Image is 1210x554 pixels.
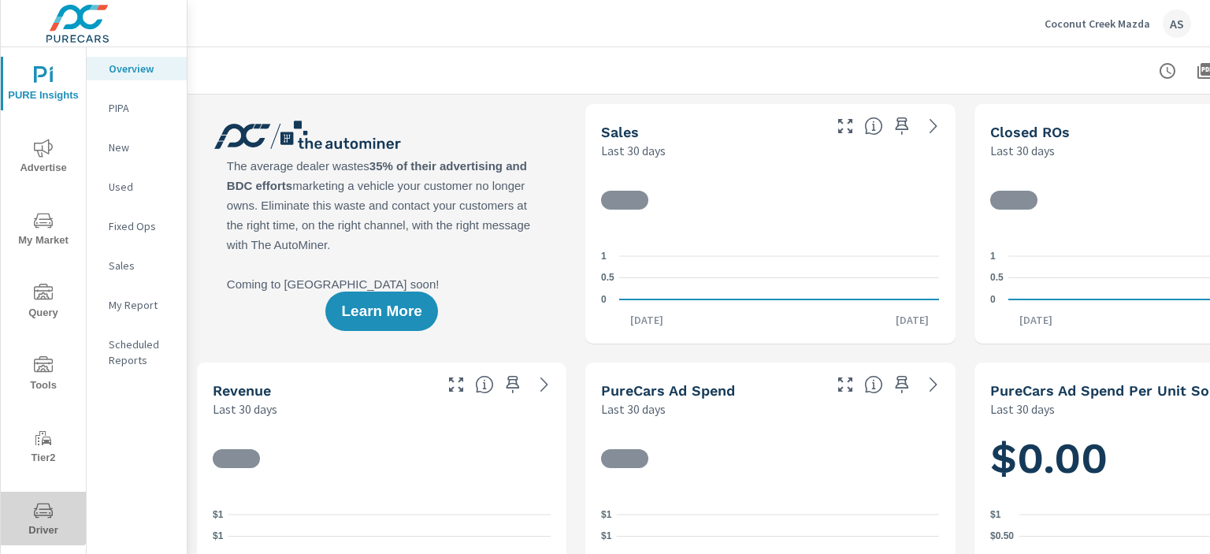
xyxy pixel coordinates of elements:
div: Overview [87,57,187,80]
div: AS [1163,9,1191,38]
text: 0.5 [601,273,614,284]
a: See more details in report [532,372,557,397]
span: Save this to your personalized report [889,113,915,139]
span: Tier2 [6,429,81,467]
span: Save this to your personalized report [889,372,915,397]
text: 0 [990,294,996,305]
p: Last 30 days [990,141,1055,160]
p: Coconut Creek Mazda [1045,17,1150,31]
p: Fixed Ops [109,218,174,234]
text: $1 [213,509,224,520]
span: Number of vehicles sold by the dealership over the selected date range. [Source: This data is sou... [864,117,883,136]
h5: PureCars Ad Spend [601,382,735,399]
p: Used [109,179,174,195]
span: Save this to your personalized report [500,372,525,397]
span: My Market [6,211,81,250]
p: Sales [109,258,174,273]
text: $0.50 [990,531,1014,542]
p: [DATE] [1008,312,1063,328]
button: Make Fullscreen [833,372,858,397]
p: Last 30 days [601,141,666,160]
div: Scheduled Reports [87,333,187,372]
h5: Revenue [213,382,271,399]
div: New [87,136,187,159]
span: Tools [6,356,81,395]
button: Learn More [325,292,437,331]
p: PIPA [109,100,174,116]
p: Last 30 days [601,400,666,418]
text: 1 [601,251,607,262]
h5: Sales [601,124,639,140]
p: [DATE] [885,312,940,328]
span: Total sales revenue over the selected date range. [Source: This data is sourced from the dealer’s... [475,375,494,394]
p: Scheduled Reports [109,336,174,368]
span: Learn More [341,304,421,318]
span: Total cost of media for all PureCars channels for the selected dealership group over the selected... [864,375,883,394]
p: Overview [109,61,174,76]
text: $1 [601,531,612,542]
div: My Report [87,293,187,317]
a: See more details in report [921,113,946,139]
p: Last 30 days [990,400,1055,418]
text: $1 [213,531,224,542]
p: [DATE] [619,312,674,328]
div: PIPA [87,96,187,120]
div: Fixed Ops [87,214,187,238]
span: Driver [6,501,81,540]
text: 0 [601,294,607,305]
div: Used [87,175,187,199]
text: $1 [601,509,612,520]
p: New [109,139,174,155]
text: 1 [990,251,996,262]
span: Query [6,284,81,322]
button: Make Fullscreen [444,372,469,397]
h5: Closed ROs [990,124,1070,140]
p: My Report [109,297,174,313]
button: Make Fullscreen [833,113,858,139]
div: Sales [87,254,187,277]
span: Advertise [6,139,81,177]
a: See more details in report [921,372,946,397]
text: 0.5 [990,273,1004,284]
p: Last 30 days [213,400,277,418]
span: PURE Insights [6,66,81,105]
text: $1 [990,509,1001,520]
